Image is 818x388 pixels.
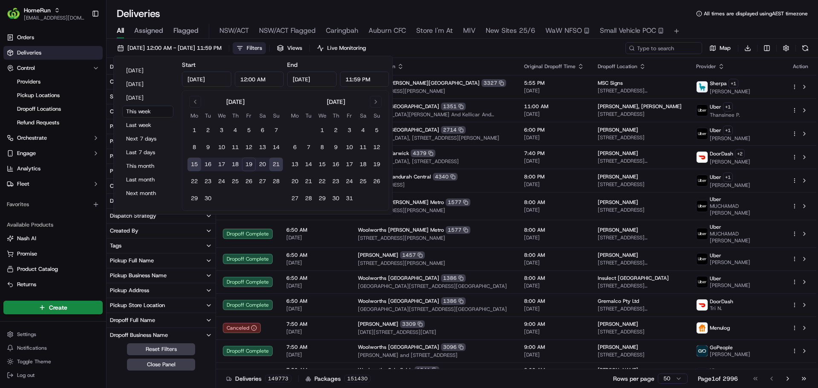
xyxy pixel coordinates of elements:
[242,158,256,171] button: 19
[110,331,168,339] div: Dropoff Business Name
[710,158,750,165] span: [PERSON_NAME]
[315,124,329,137] button: 1
[723,172,733,182] button: +1
[107,283,216,298] button: Pickup Address
[416,26,453,36] span: Store I'm At
[269,158,283,171] button: 21
[697,368,708,379] img: uber-new-logo.jpeg
[182,72,231,87] input: Date
[201,175,215,188] button: 23
[107,313,216,328] button: Dropoff Full Name
[358,126,439,133] span: Woolworths [GEOGRAPHIC_DATA]
[598,150,638,157] span: [PERSON_NAME]
[710,88,750,95] span: [PERSON_NAME]
[17,134,47,142] span: Orchestrate
[256,158,269,171] button: 20
[228,175,242,188] button: 25
[17,345,47,351] span: Notifications
[215,111,228,120] th: Wednesday
[343,175,356,188] button: 24
[3,177,103,191] button: Fleet
[107,119,216,134] button: Package Value
[697,128,708,139] img: uber-new-logo.jpeg
[446,198,470,206] div: 1577
[441,103,466,110] div: 1351
[710,224,721,230] span: Uber
[315,111,329,120] th: Wednesday
[223,323,261,333] div: Canceled
[107,104,216,119] button: Country
[7,281,99,288] a: Returns
[110,78,121,86] div: City
[3,46,103,60] a: Deliveries
[187,111,201,120] th: Monday
[17,250,37,258] span: Promise
[524,181,584,188] span: [DATE]
[122,78,173,90] button: [DATE]
[228,111,242,120] th: Thursday
[340,72,389,87] input: Time
[17,149,36,157] span: Engage
[17,165,40,172] span: Analytics
[524,63,576,70] span: Original Dropoff Time
[524,158,584,164] span: [DATE]
[110,242,121,250] div: Tags
[269,124,283,137] button: 7
[598,199,638,206] span: [PERSON_NAME]
[107,75,216,89] button: City
[3,369,103,381] button: Log out
[343,141,356,154] button: 10
[288,158,302,171] button: 13
[697,81,708,92] img: sherpa_logo.png
[122,187,173,199] button: Next month
[110,93,124,101] div: State
[113,42,225,54] button: [DATE] 12:00 AM - [DATE] 11:59 PM
[329,124,343,137] button: 2
[524,199,584,206] span: 8:00 AM
[370,111,383,120] th: Sunday
[242,124,256,137] button: 5
[524,227,584,233] span: 8:00 AM
[269,141,283,154] button: 14
[3,247,103,261] button: Promise
[117,26,124,36] span: All
[697,299,708,310] img: doordash_logo_v2.png
[189,96,201,108] button: Go to previous month
[107,194,216,208] button: Driving Distance
[358,88,510,95] span: [STREET_ADDRESS][PERSON_NAME]
[524,173,584,180] span: 8:00 PM
[356,175,370,188] button: 25
[7,7,20,20] img: HomeRun
[3,31,103,44] a: Orders
[110,272,167,279] div: Pickup Business Name
[3,328,103,340] button: Settings
[107,134,216,149] button: Package Requirements
[329,158,343,171] button: 16
[524,134,584,141] span: [DATE]
[329,111,343,120] th: Thursday
[723,126,733,135] button: +1
[524,234,584,241] span: [DATE]
[286,234,344,241] span: [DATE]
[107,209,216,223] button: Dispatch Strategy
[107,224,216,238] button: Created By
[358,227,444,233] span: Woolworths [PERSON_NAME] Metro
[710,230,778,244] span: MUCHAMAD [PERSON_NAME]
[182,61,196,69] label: Start
[524,150,584,157] span: 7:40 PM
[17,281,36,288] span: Returns
[598,126,638,133] span: [PERSON_NAME]
[24,14,85,21] span: [EMAIL_ADDRESS][DOMAIN_NAME]
[110,108,130,115] div: Country
[370,124,383,137] button: 5
[704,10,808,17] span: All times are displayed using AEST timezone
[107,328,216,342] button: Dropoff Business Name
[329,141,343,154] button: 9
[107,164,216,178] button: Provider Name
[697,228,708,239] img: uber-new-logo.jpeg
[302,192,315,205] button: 28
[598,63,637,70] span: Dropoff Location
[219,26,249,36] span: NSW/ACT
[17,78,40,86] span: Providers
[723,102,733,112] button: +1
